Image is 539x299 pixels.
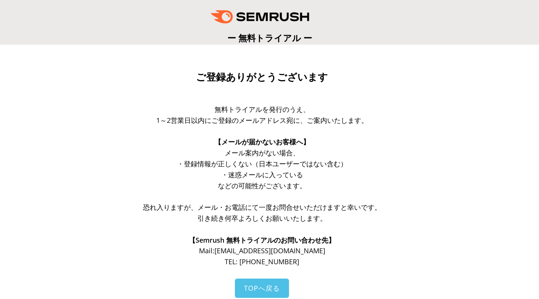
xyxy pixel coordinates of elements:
[214,137,310,146] span: 【メールが届かないお客様へ】
[177,159,347,168] span: ・登録情報が正しくない（日本ユーザーではない含む）
[156,116,368,125] span: 1～2営業日以内にご登録のメールアドレス宛に、ご案内いたします。
[221,170,303,179] span: ・迷惑メールに入っている
[225,257,299,266] span: TEL: [PHONE_NUMBER]
[227,32,312,44] span: ー 無料トライアル ー
[143,203,381,212] span: 恐れ入りますが、メール・お電話にて一度お問合せいただけますと幸いです。
[214,105,310,114] span: 無料トライアルを発行のうえ、
[199,246,325,255] span: Mail: [EMAIL_ADDRESS][DOMAIN_NAME]
[244,284,280,293] span: TOPへ戻る
[235,279,289,298] a: TOPへ戻る
[197,214,327,223] span: 引き続き何卒よろしくお願いいたします。
[196,71,328,83] span: ご登録ありがとうございます
[225,148,300,157] span: メール案内がない場合、
[189,235,335,245] span: 【Semrush 無料トライアルのお問い合わせ先】
[218,181,306,190] span: などの可能性がございます。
